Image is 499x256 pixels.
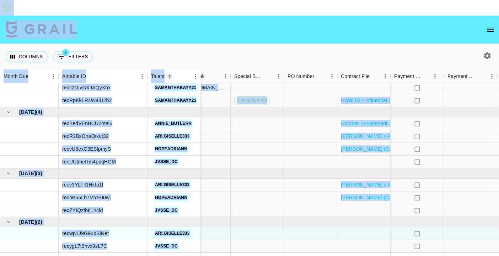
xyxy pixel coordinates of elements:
div: Video Link [177,69,231,83]
span: [DATE] [19,108,36,116]
div: Talent [147,69,201,83]
a: [PERSON_NAME] x Astra MOA FEA.pdf [341,181,432,188]
div: Payment Sent Date [444,69,497,83]
button: Menu [380,71,391,82]
a: [PERSON_NAME] x Astra MOA FEA.pdf [341,133,432,140]
div: recygL7t9hvx9sL7C [62,243,107,250]
span: 2 [62,49,69,56]
div: Payment Sent Date [447,69,477,83]
span: ( 3 ) [36,170,42,177]
div: Payment Sent [391,69,444,83]
button: Sort [205,71,215,81]
button: Select columns [6,51,48,62]
span: Downpayment [235,97,270,104]
img: Grail Talent [6,21,77,38]
span: ( 4 ) [36,108,42,116]
a: samanthakayy21 [153,83,198,92]
div: recZYIQztbtj144ld [62,207,103,214]
button: Menu [48,71,59,82]
div: Airtable ID [62,69,86,83]
div: PO Number [288,69,314,83]
a: jvsse_dc [153,242,179,251]
div: recBedVEnBCU2mel6 [62,120,112,127]
button: open drawer [483,23,498,37]
button: Sort [263,71,273,81]
button: Menu [430,71,440,82]
div: Payment Sent [394,69,422,83]
button: hide children [4,107,14,117]
div: Airtable ID [59,69,147,83]
div: https://www.tiktok.com/@samanthakayy21/photo/7548130271061658894?is_from_webapp=1&sender_device=p... [181,84,227,91]
a: hopeadriann [153,193,189,202]
span: [DATE] [19,170,36,177]
div: recnB55Lb7MYF00wj [62,194,111,201]
button: Menu [327,71,337,82]
div: recvU3exC3ESlpmyS [62,145,111,152]
button: Sort [477,71,487,81]
a: ari.giselle333 [153,229,191,238]
div: Talent [151,69,165,83]
div: recRpKkLR4W4iU2b2 [62,97,112,104]
a: ari.giselle333 [153,180,191,189]
div: recczOIvGXJAQyXhx [62,84,111,91]
button: Sort [422,71,432,81]
div: PO Number [284,69,337,83]
button: Sort [314,71,324,81]
button: Menu [220,71,231,82]
button: hide children [4,168,14,178]
div: Contract File [337,69,391,83]
button: hide children [4,217,14,227]
button: Menu [273,71,284,82]
div: Special Booking Type [231,69,284,83]
button: Sort [86,72,96,82]
button: Sort [370,71,380,81]
a: samanthakayy21 [153,96,198,105]
button: Sort [28,72,38,82]
a: Hypic 03 - Influencer Agreement (@samanthakayy21).pdf [341,97,471,104]
button: Sort [165,72,175,82]
button: Menu [137,71,147,82]
button: Menu [487,71,497,82]
a: jvsse_dc [153,157,179,166]
a: October Supplement_ Wellbel Influencer Contract (1).pdf [341,120,469,127]
button: Menu [190,71,201,82]
span: [DATE] [19,218,36,226]
a: hopeadriann [153,145,189,154]
a: annie_butlerr [153,119,193,128]
button: Show filters [53,51,93,62]
div: Month Due [4,69,28,83]
div: recR2BsOneOixut32 [62,133,109,140]
span: ( 2 ) [36,218,42,226]
a: jvsse_dc [153,206,179,215]
a: ari.giselle333 [153,132,191,141]
div: recwp1J9G9ubSiNet [62,230,109,237]
div: recv3YLTll1Hkfa1f [62,181,103,188]
div: Special Booking Type [234,69,263,83]
div: recUUtmeRm4ppqHGM [62,158,116,165]
div: Contract File [341,69,370,83]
